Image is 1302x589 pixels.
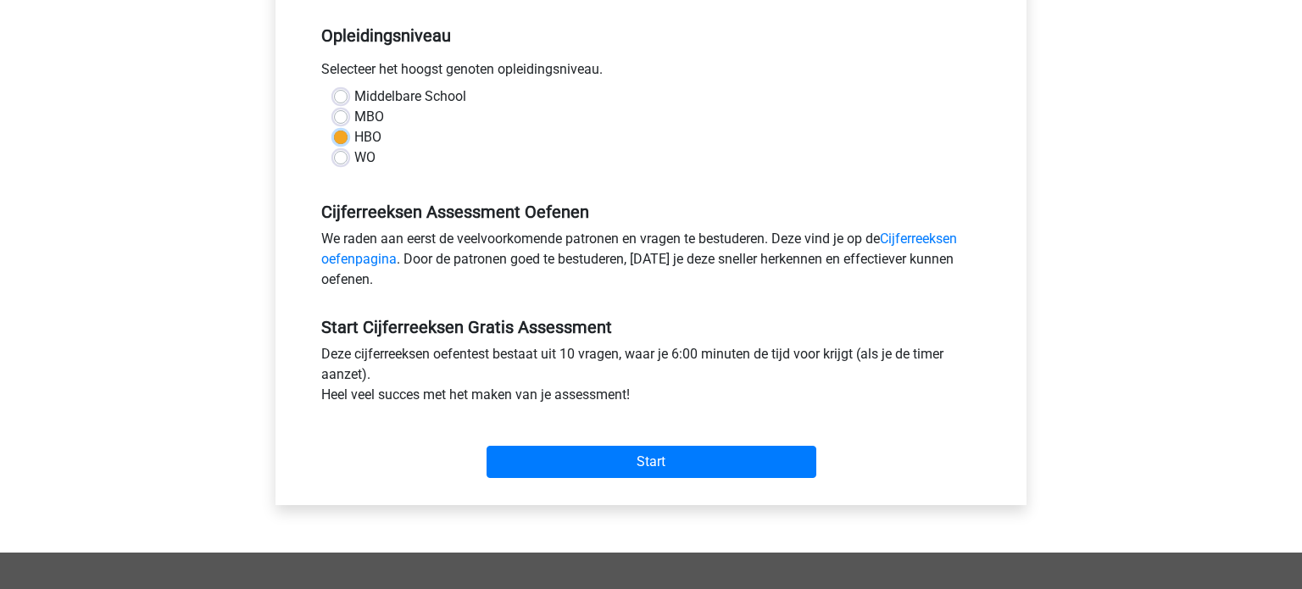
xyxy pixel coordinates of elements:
label: WO [354,147,376,168]
input: Start [487,446,816,478]
label: MBO [354,107,384,127]
label: Middelbare School [354,86,466,107]
label: HBO [354,127,381,147]
h5: Opleidingsniveau [321,19,981,53]
h5: Cijferreeksen Assessment Oefenen [321,202,981,222]
div: We raden aan eerst de veelvoorkomende patronen en vragen te bestuderen. Deze vind je op de . Door... [309,229,993,297]
div: Selecteer het hoogst genoten opleidingsniveau. [309,59,993,86]
div: Deze cijferreeksen oefentest bestaat uit 10 vragen, waar je 6:00 minuten de tijd voor krijgt (als... [309,344,993,412]
h5: Start Cijferreeksen Gratis Assessment [321,317,981,337]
